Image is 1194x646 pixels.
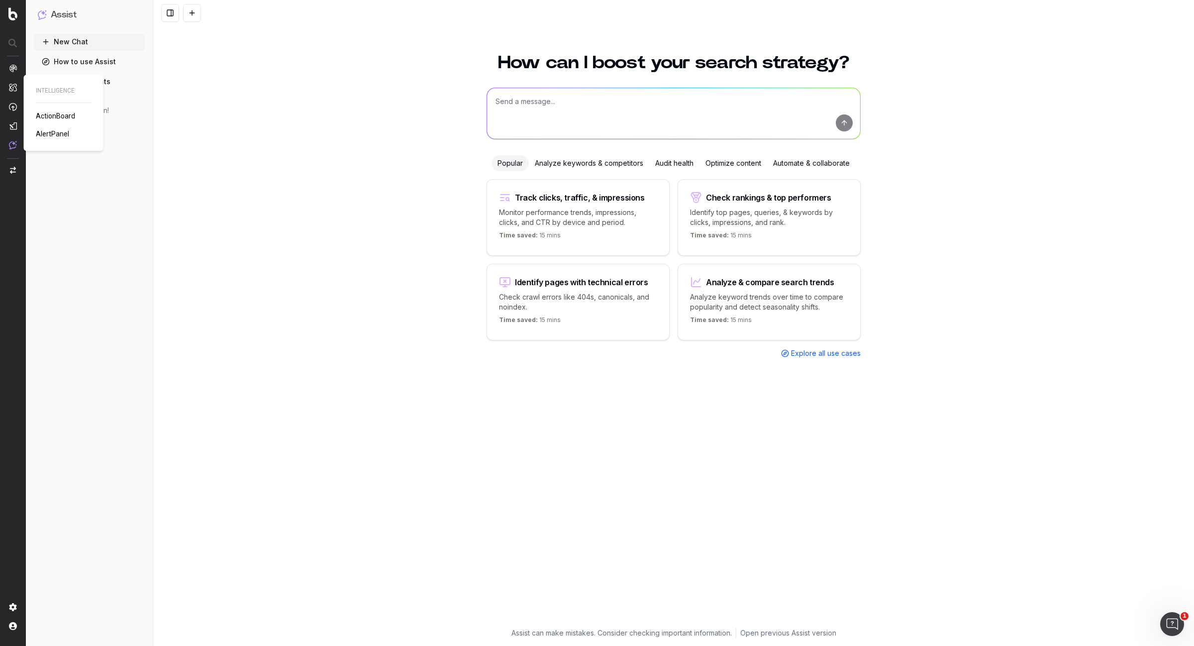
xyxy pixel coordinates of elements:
iframe: Intercom live chat [1160,612,1184,636]
p: Assist can make mistakes. Consider checking important information. [511,628,732,638]
div: Check rankings & top performers [706,194,831,202]
span: Time saved: [690,316,729,323]
span: INTELLIGENCE [36,87,92,95]
div: Optimize content [699,155,767,171]
span: ActionBoard [36,112,75,120]
img: My account [9,622,17,630]
a: How to use Assist [34,54,145,70]
button: Assist [38,8,141,22]
p: Check crawl errors like 404s, canonicals, and noindex. [499,292,657,312]
div: Analyze keywords & competitors [529,155,649,171]
div: Audit health [649,155,699,171]
h1: Assist [51,8,77,22]
img: Botify logo [8,7,17,20]
a: ActionBoard [36,111,79,121]
img: Studio [9,122,17,130]
span: 1 [1181,612,1189,620]
img: Intelligence [9,83,17,92]
p: 15 mins [690,316,752,328]
span: Time saved: [499,231,538,239]
img: Assist [9,141,17,149]
a: AlertPanel [36,129,73,139]
div: Identify pages with technical errors [515,278,648,286]
div: Popular [492,155,529,171]
span: AlertPanel [36,130,69,138]
img: Assist [38,10,47,19]
img: Switch project [10,167,16,174]
img: Setting [9,603,17,611]
a: Discover Agents [34,74,145,90]
p: 15 mins [499,316,561,328]
span: Time saved: [690,231,729,239]
button: New Chat [34,34,145,50]
span: Time saved: [499,316,538,323]
img: Activation [9,103,17,111]
div: Analyze & compare search trends [706,278,834,286]
img: Analytics [9,64,17,72]
p: Analyze keyword trends over time to compare popularity and detect seasonality shifts. [690,292,848,312]
a: Open previous Assist version [740,628,836,638]
p: 15 mins [690,231,752,243]
div: Track clicks, traffic, & impressions [515,194,645,202]
p: Monitor performance trends, impressions, clicks, and CTR by device and period. [499,208,657,227]
span: Explore all use cases [791,348,861,358]
a: Explore all use cases [781,348,861,358]
p: Identify top pages, queries, & keywords by clicks, impressions, and rank. [690,208,848,227]
h1: How can I boost your search strategy? [487,54,861,72]
p: 15 mins [499,231,561,243]
div: Automate & collaborate [767,155,856,171]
